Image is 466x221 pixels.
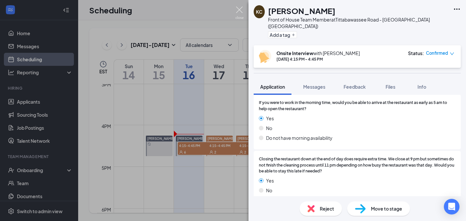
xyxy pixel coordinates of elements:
span: Files [386,84,395,90]
div: Front of House Team Member at Tittabawassee Road - [GEOGRAPHIC_DATA] ([GEOGRAPHIC_DATA]) [268,16,450,29]
span: down [450,52,454,56]
b: Onsite Interview [276,50,313,56]
div: with [PERSON_NAME] [276,50,360,56]
span: Application [260,84,285,90]
button: PlusAdd a tag [268,31,297,38]
span: Messages [303,84,325,90]
div: Status : [408,50,424,56]
span: Closing the restaurant down at the end of day does require extra time. We close at 9 pm but somet... [259,156,456,175]
span: Info [417,84,426,90]
span: No [266,187,272,194]
svg: Ellipses [453,5,461,13]
div: Open Intercom Messenger [444,199,459,214]
span: Do not have morning availability [266,134,332,141]
span: Confirmed [426,50,448,56]
svg: Plus [291,33,295,37]
span: Feedback [344,84,366,90]
h1: [PERSON_NAME] [268,5,335,16]
span: Yes [266,115,274,122]
span: Yes [266,177,274,184]
span: No [266,125,272,132]
div: [DATE] 4:15 PM - 4:45 PM [276,56,360,62]
span: Move to stage [371,205,402,212]
span: Reject [320,205,334,212]
span: If you were to work in the morning time, would you be able to arrive at the restaurant as early a... [259,100,456,112]
div: KC [256,8,262,15]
